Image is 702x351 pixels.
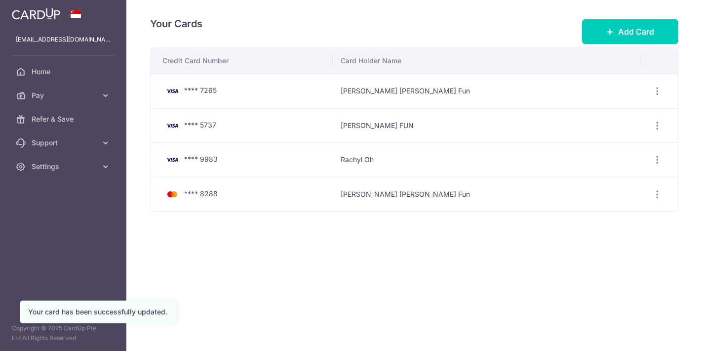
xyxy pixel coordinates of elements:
[618,26,654,38] span: Add Card
[333,142,640,177] td: Rachyl Oh
[28,307,167,317] div: Your card has been successfully updated.
[333,177,640,212] td: [PERSON_NAME] [PERSON_NAME] Fun
[582,19,678,44] button: Add Card
[162,120,182,132] img: Bank Card
[32,162,97,172] span: Settings
[12,8,60,20] img: CardUp
[162,154,182,166] img: Bank Card
[151,48,333,74] th: Credit Card Number
[32,114,97,124] span: Refer & Save
[32,138,97,148] span: Support
[639,321,692,346] iframe: Opens a widget where you can find more information
[16,35,111,44] p: [EMAIL_ADDRESS][DOMAIN_NAME]
[162,188,182,200] img: Bank Card
[162,85,182,97] img: Bank Card
[333,48,640,74] th: Card Holder Name
[333,108,640,143] td: [PERSON_NAME] FUN
[32,67,97,77] span: Home
[150,16,202,32] h4: Your Cards
[32,90,97,100] span: Pay
[333,74,640,108] td: [PERSON_NAME] [PERSON_NAME] Fun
